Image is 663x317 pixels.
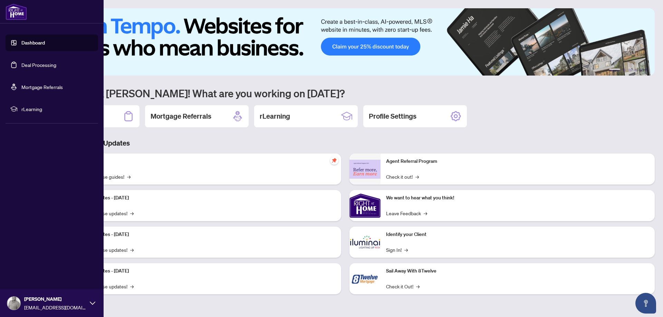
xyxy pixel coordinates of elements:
img: Identify your Client [349,227,381,258]
span: → [130,246,134,254]
h2: rLearning [260,111,290,121]
img: Agent Referral Program [349,160,381,179]
span: [EMAIL_ADDRESS][DOMAIN_NAME] [24,304,86,311]
img: Profile Icon [7,297,20,310]
button: 4 [634,69,637,71]
button: 2 [623,69,626,71]
a: Deal Processing [21,62,56,68]
h2: Profile Settings [369,111,416,121]
h1: Welcome back [PERSON_NAME]! What are you working on [DATE]? [36,87,655,100]
h2: Mortgage Referrals [151,111,211,121]
a: Check it Out!→ [386,283,420,290]
span: → [130,209,134,217]
p: Platform Updates - [DATE] [73,267,336,275]
img: Sail Away With 8Twelve [349,263,381,294]
img: Slide 0 [36,8,655,76]
button: Open asap [635,293,656,314]
button: 5 [640,69,642,71]
p: Agent Referral Program [386,158,649,165]
span: [PERSON_NAME] [24,295,86,303]
span: → [404,246,408,254]
a: Dashboard [21,40,45,46]
a: Mortgage Referrals [21,84,63,90]
span: → [424,209,427,217]
p: Platform Updates - [DATE] [73,194,336,202]
button: 6 [645,69,648,71]
a: Leave Feedback→ [386,209,427,217]
img: logo [6,3,27,20]
h3: Brokerage & Industry Updates [36,138,655,148]
p: Platform Updates - [DATE] [73,231,336,238]
button: 1 [609,69,620,71]
span: pushpin [330,156,338,165]
span: → [415,173,419,180]
a: Check it out!→ [386,173,419,180]
p: Sail Away With 8Twelve [386,267,649,275]
button: 3 [628,69,631,71]
p: Identify your Client [386,231,649,238]
span: rLearning [21,105,93,113]
span: → [130,283,134,290]
span: → [416,283,420,290]
img: We want to hear what you think! [349,190,381,221]
p: We want to hear what you think! [386,194,649,202]
span: → [127,173,131,180]
a: Sign In!→ [386,246,408,254]
p: Self-Help [73,158,336,165]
